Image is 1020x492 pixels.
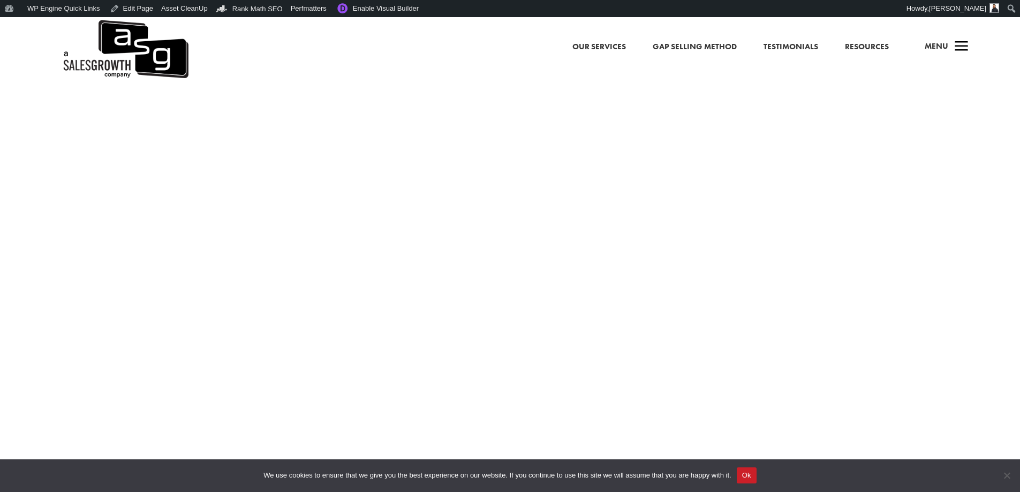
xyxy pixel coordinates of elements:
span: No [1001,470,1012,481]
a: Resources [845,40,889,54]
span: [PERSON_NAME] [929,4,986,12]
span: a [951,36,972,58]
a: Testimonials [764,40,818,54]
img: ASG Co. Logo [62,17,188,81]
a: A Sales Growth Company Logo [62,17,188,81]
button: Ok [737,467,757,483]
span: Rank Math SEO [232,5,283,13]
span: Menu [925,41,948,51]
span: We use cookies to ensure that we give you the best experience on our website. If you continue to ... [263,470,731,481]
a: Our Services [572,40,626,54]
a: Gap Selling Method [653,40,737,54]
